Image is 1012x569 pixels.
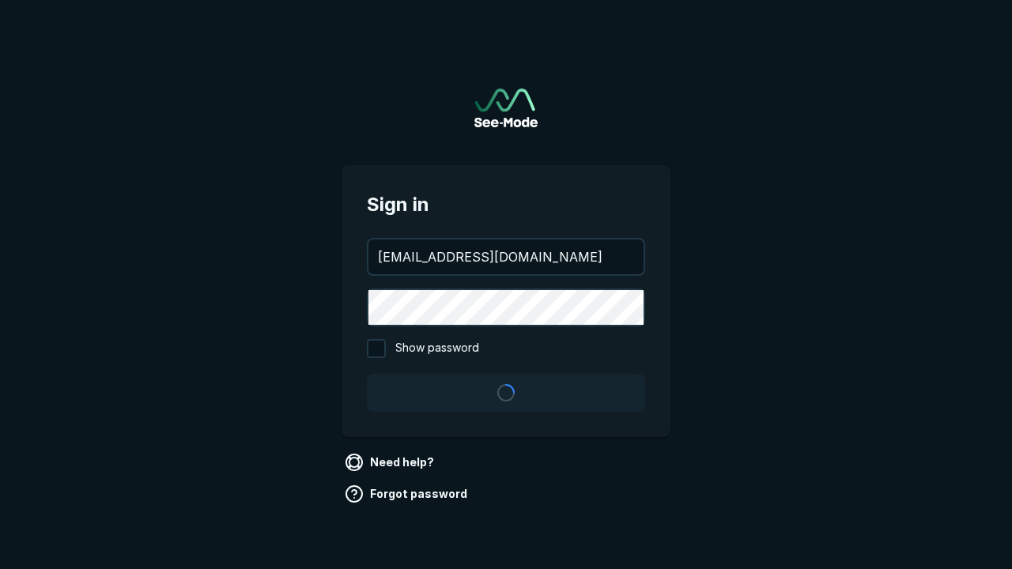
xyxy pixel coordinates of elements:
span: Show password [395,339,479,358]
input: your@email.com [368,239,644,274]
img: See-Mode Logo [474,89,538,127]
a: Need help? [342,450,440,475]
span: Sign in [367,190,645,219]
a: Forgot password [342,481,474,507]
a: Go to sign in [474,89,538,127]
